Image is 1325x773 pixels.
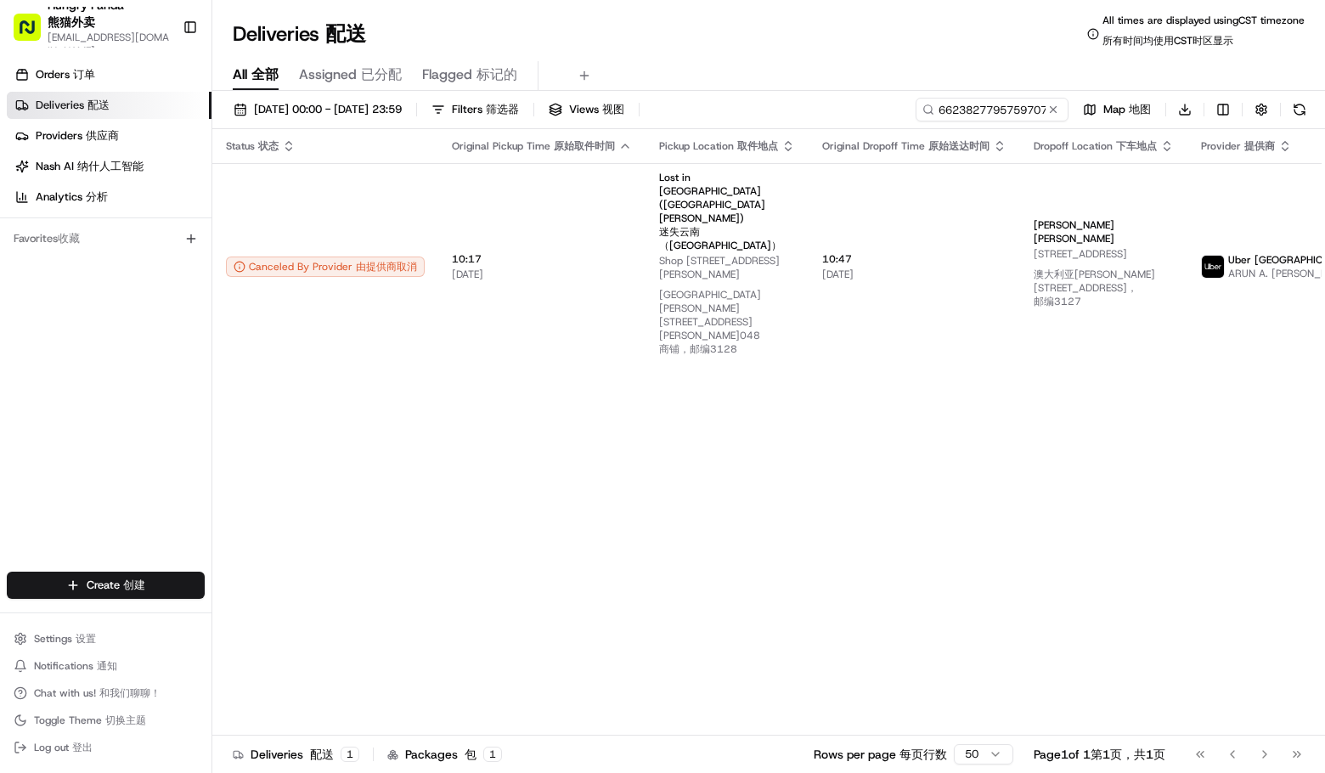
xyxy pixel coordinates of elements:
a: Orders 订单 [7,61,211,88]
span: 包 [465,747,476,762]
button: Filters 筛选器 [424,98,527,121]
input: Clear [44,110,280,127]
span: Toggle Theme [34,714,146,727]
span: [DATE] [452,268,632,281]
button: Create 创建 [7,572,205,599]
a: Analytics 分析 [7,183,211,211]
span: 所有时间均使用CST时区显示 [1102,34,1233,48]
button: Chat with us! 和我们聊聊！ [7,681,205,705]
span: 第1页，共1页 [1091,747,1165,762]
span: • [141,263,147,277]
input: Type to search [916,98,1068,121]
span: Assigned [299,65,402,85]
span: Analytics [36,189,108,205]
span: Flagged [422,65,517,85]
span: 创建 [123,578,145,592]
span: 地图 [1129,102,1151,116]
span: Log out [34,741,93,754]
span: 筛选器 [486,102,519,116]
span: Nash AI [36,159,144,174]
button: [EMAIL_ADDRESS][DOMAIN_NAME] [48,31,169,58]
p: Welcome 👋 [17,68,309,95]
span: 8月15日 [65,309,105,323]
span: [STREET_ADDRESS] [1034,247,1174,315]
img: uber-new-logo.jpeg [1202,256,1224,278]
span: Original Dropoff Time [822,139,990,153]
img: Nash [17,17,51,51]
span: 10:47 [822,252,1006,266]
button: Toggle Theme 切换主题 [7,708,205,732]
span: 标记的 [476,65,517,83]
span: 原始送达时间 [928,139,990,153]
span: [PERSON_NAME] [53,263,138,277]
span: 和我们聊聊！ [99,686,161,700]
div: 💻 [144,381,157,395]
div: Page 1 of 1 [1034,746,1165,763]
img: Bea Lacdao [17,247,44,274]
span: 下车地点 [1116,139,1157,153]
img: 1736555255976-a54dd68f-1ca7-489b-9aae-adbdc363a1c4 [17,162,48,193]
span: Shop [STREET_ADDRESS][PERSON_NAME] [659,254,795,363]
div: Deliveries [233,746,359,763]
span: 状态 [258,139,279,153]
img: 1753817452368-0c19585d-7be3-40d9-9a41-2dc781b3d1eb [36,162,66,193]
span: 已分配 [361,65,402,83]
span: 取件地点 [737,139,778,153]
span: 提供商 [1244,139,1275,153]
div: 1 [341,747,359,762]
span: Create [87,578,145,593]
span: 设置 [76,632,96,646]
span: 切换主题 [105,714,146,727]
span: 供应商 [86,128,119,143]
span: All [233,65,279,85]
span: API Documentation [161,380,273,397]
a: Deliveries 配送 [7,92,211,119]
span: 订单 [73,67,95,82]
span: Status [226,139,279,153]
span: Providers [36,128,119,144]
div: Past conversations [17,221,114,234]
a: 📗Knowledge Base [10,373,137,403]
span: [PERSON_NAME] [1034,218,1174,245]
span: Lost in [GEOGRAPHIC_DATA] ([GEOGRAPHIC_DATA][PERSON_NAME]) [659,171,795,252]
span: 澳大利亚[PERSON_NAME][STREET_ADDRESS]，邮编3127 [1034,268,1155,308]
div: 1 [483,747,502,762]
button: Canceled By Provider 由提供商取消 [226,257,425,277]
img: 1736555255976-a54dd68f-1ca7-489b-9aae-adbdc363a1c4 [34,264,48,278]
span: 10:17 [452,252,632,266]
span: Settings [34,632,96,646]
span: 配送 [87,98,110,112]
a: Providers 供应商 [7,122,211,150]
span: 登出 [72,741,93,754]
span: [PERSON_NAME] [1034,232,1114,245]
span: Provider [1201,139,1275,153]
span: 熊猫外卖 [48,14,95,30]
span: 纳什人工智能 [77,159,144,173]
span: Pickup Location [659,139,778,153]
div: Packages [387,746,502,763]
a: Powered byPylon [120,420,206,434]
span: 每页行数 [899,747,947,762]
span: 视图 [602,102,624,116]
button: Refresh [1288,98,1311,121]
span: Chat with us! [34,686,161,700]
span: 配送 [310,747,334,762]
span: [GEOGRAPHIC_DATA][PERSON_NAME][STREET_ADDRESS][PERSON_NAME]048商铺，邮编3128 [659,288,761,356]
span: 通知 [97,659,117,673]
span: Orders [36,67,95,82]
span: 配送 [325,20,366,48]
h1: Deliveries [233,20,366,48]
p: Rows per page [814,746,947,763]
span: 分析 [86,189,108,204]
span: Views [569,102,624,117]
span: Deliveries [36,98,110,113]
a: 💻API Documentation [137,373,279,403]
div: Canceled By Provider [226,257,425,277]
span: Filters [452,102,519,117]
span: 8月19日 [150,263,190,277]
div: Favorites [7,225,205,252]
button: Views 视图 [541,98,632,121]
button: Notifications 通知 [7,654,205,678]
button: [DATE] 00:00 - [DATE] 23:59 [226,98,409,121]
